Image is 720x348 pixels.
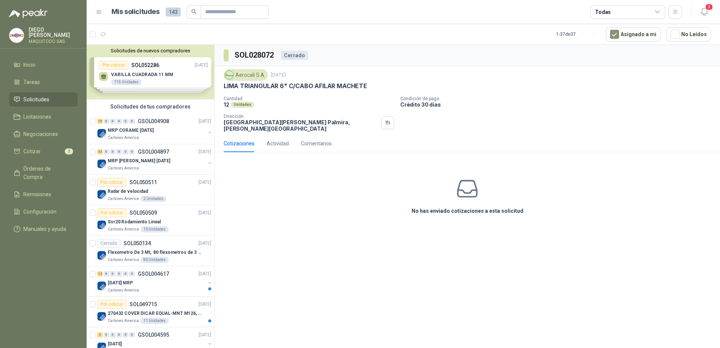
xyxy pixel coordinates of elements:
[224,69,268,81] div: Aerocali S.A
[224,119,378,132] p: [GEOGRAPHIC_DATA][PERSON_NAME] Palmira , [PERSON_NAME][GEOGRAPHIC_DATA]
[9,92,78,107] a: Solicitudes
[116,119,122,124] div: 0
[198,118,211,125] p: [DATE]
[595,8,611,16] div: Todas
[225,71,233,79] img: Company Logo
[140,226,169,232] div: 10 Unidades
[108,287,139,293] p: Cartones America
[9,28,24,43] img: Company Logo
[9,58,78,72] a: Inicio
[116,332,122,337] div: 0
[87,205,214,236] a: Por cotizarSOL050509[DATE] Company LogoSsr20 Rodamiento LinealCartones America10 Unidades
[111,6,160,17] h1: Mis solicitudes
[198,270,211,278] p: [DATE]
[9,75,78,89] a: Tareas
[23,130,58,138] span: Negociaciones
[104,332,109,337] div: 0
[108,218,161,226] p: Ssr20 Rodamiento Lineal
[123,271,128,276] div: 0
[97,190,106,199] img: Company Logo
[140,196,166,202] div: 2 Unidades
[116,271,122,276] div: 0
[97,178,127,187] div: Por cotizar
[140,257,169,263] div: 80 Unidades
[130,302,157,307] p: SOL049715
[166,8,181,17] span: 143
[271,72,286,79] p: [DATE]
[606,27,661,41] button: Asignado a mi
[23,113,51,121] span: Licitaciones
[123,332,128,337] div: 0
[191,9,197,14] span: search
[129,271,135,276] div: 0
[23,147,41,156] span: Cotizar
[130,180,157,185] p: SOL050511
[198,209,211,217] p: [DATE]
[90,48,211,53] button: Solicitudes de nuevos compradores
[123,119,128,124] div: 0
[138,119,169,124] p: GSOL004908
[267,139,289,148] div: Actividad
[231,102,254,108] div: Unidades
[198,179,211,186] p: [DATE]
[9,162,78,184] a: Órdenes de Compra
[198,148,211,156] p: [DATE]
[97,159,106,168] img: Company Logo
[87,236,214,266] a: CerradoSOL050134[DATE] Company LogoFlexometro De 3 Mt, 80 flexometros de 3 m Marca TajimaCartones...
[108,249,201,256] p: Flexometro De 3 Mt, 80 flexometros de 3 m Marca Tajima
[400,96,717,101] p: Condición de pago
[9,222,78,236] a: Manuales y ayuda
[97,129,106,138] img: Company Logo
[138,149,169,154] p: GSOL004897
[87,45,214,99] div: Solicitudes de nuevos compradoresPor cotizarSOL052286[DATE] VARILLA CUADRADA 11 MM115 UnidadesPor...
[97,239,121,248] div: Cerrado
[23,225,66,233] span: Manuales y ayuda
[108,165,139,171] p: Cartones America
[108,279,133,287] p: [DATE] MRP
[97,312,106,321] img: Company Logo
[224,82,367,90] p: LIMA TRIANGULAR 6" C/CABO AFILAR MACHETE
[9,187,78,201] a: Remisiones
[281,51,308,60] div: Cerrado
[23,165,70,181] span: Órdenes de Compra
[97,147,213,171] a: 32 0 0 0 0 0 GSOL004897[DATE] Company LogoMRP [PERSON_NAME] [DATE]Cartones America
[224,114,378,119] p: Dirección
[97,119,103,124] div: 15
[9,144,78,159] a: Cotizar2
[29,27,78,38] p: DIEGO [PERSON_NAME]
[23,190,51,198] span: Remisiones
[97,271,103,276] div: 12
[104,149,109,154] div: 0
[129,332,135,337] div: 0
[705,3,713,11] span: 3
[224,101,229,108] p: 12
[108,340,122,348] p: [DATE]
[29,39,78,44] p: MAQUITODO SAS
[697,5,711,19] button: 3
[667,27,711,41] button: No Leídos
[23,95,49,104] span: Solicitudes
[130,210,157,215] p: SOL050509
[87,297,214,327] a: Por cotizarSOL049715[DATE] Company Logo270432 COVER DICAR EQUAL-MNT M126, 5486Cartones America11 ...
[97,149,103,154] div: 32
[108,226,139,232] p: Cartones America
[301,139,332,148] div: Comentarios
[412,207,523,215] h3: No has enviado cotizaciones a esta solicitud
[138,332,169,337] p: GSOL004595
[9,127,78,141] a: Negociaciones
[198,331,211,339] p: [DATE]
[108,257,139,263] p: Cartones America
[108,157,170,165] p: MRP [PERSON_NAME] [DATE]
[104,271,109,276] div: 0
[129,149,135,154] div: 0
[9,205,78,219] a: Configuración
[198,240,211,247] p: [DATE]
[140,318,169,324] div: 11 Unidades
[97,300,127,309] div: Por cotizar
[97,251,106,260] img: Company Logo
[138,271,169,276] p: GSOL004617
[198,301,211,308] p: [DATE]
[235,49,275,61] h3: SOL028072
[97,332,103,337] div: 3
[65,148,73,154] span: 2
